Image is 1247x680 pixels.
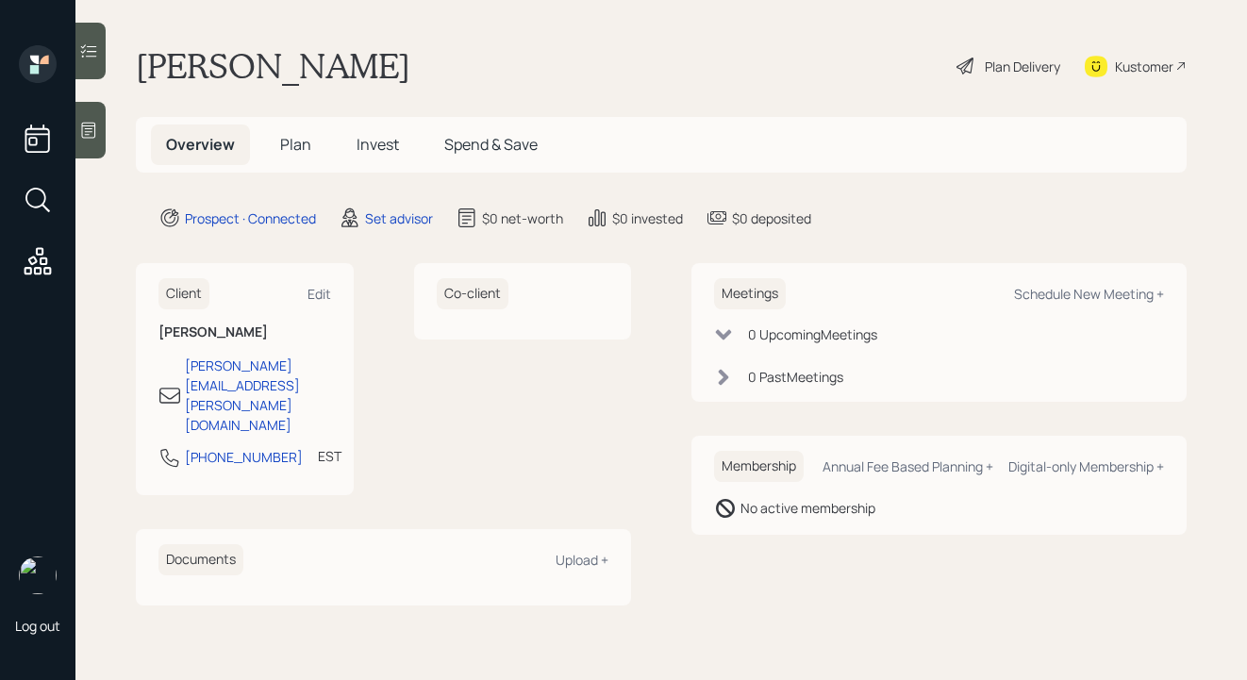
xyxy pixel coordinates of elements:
div: 0 Past Meeting s [748,367,843,387]
div: No active membership [740,498,875,518]
h6: Client [158,278,209,309]
h1: [PERSON_NAME] [136,45,410,87]
div: Upload + [556,551,608,569]
h6: [PERSON_NAME] [158,324,331,340]
div: Kustomer [1115,57,1173,76]
span: Overview [166,134,235,155]
span: Spend & Save [444,134,538,155]
div: Prospect · Connected [185,208,316,228]
span: Invest [357,134,399,155]
div: $0 deposited [732,208,811,228]
div: Log out [15,617,60,635]
div: EST [318,446,341,466]
div: Edit [308,285,331,303]
div: $0 invested [612,208,683,228]
h6: Membership [714,451,804,482]
span: Plan [280,134,311,155]
div: Annual Fee Based Planning + [823,457,993,475]
div: $0 net-worth [482,208,563,228]
div: [PERSON_NAME][EMAIL_ADDRESS][PERSON_NAME][DOMAIN_NAME] [185,356,331,435]
h6: Documents [158,544,243,575]
img: aleksandra-headshot.png [19,556,57,594]
div: 0 Upcoming Meeting s [748,324,877,344]
div: [PHONE_NUMBER] [185,447,303,467]
div: Set advisor [365,208,433,228]
div: Plan Delivery [985,57,1060,76]
h6: Co-client [437,278,508,309]
h6: Meetings [714,278,786,309]
div: Digital-only Membership + [1008,457,1164,475]
div: Schedule New Meeting + [1014,285,1164,303]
